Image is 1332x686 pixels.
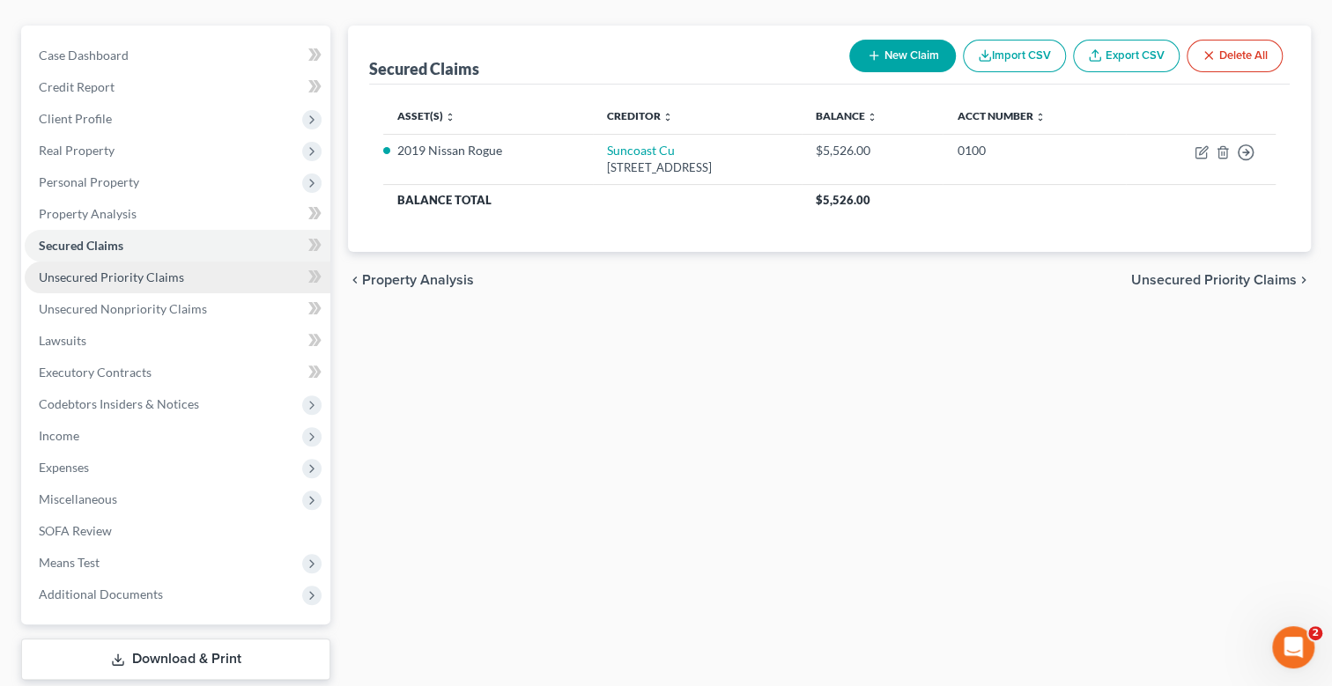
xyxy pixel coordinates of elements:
span: $5,526.00 [816,193,870,207]
button: Import CSV [963,40,1066,72]
span: Lawsuits [39,333,86,348]
a: SOFA Review [25,515,330,547]
li: 2019 Nissan Rogue [397,142,579,159]
span: Unsecured Nonpriority Claims [39,301,207,316]
a: Download & Print [21,638,330,680]
span: Secured Claims [39,238,123,253]
th: Balance Total [383,184,802,216]
span: Credit Report [39,79,115,94]
a: Credit Report [25,71,330,103]
div: [STREET_ADDRESS] [607,159,788,176]
span: Income [39,428,79,443]
div: $5,526.00 [816,142,929,159]
i: unfold_more [867,112,877,122]
i: chevron_right [1297,273,1311,287]
span: Property Analysis [39,206,137,221]
a: Case Dashboard [25,40,330,71]
span: Unsecured Priority Claims [1131,273,1297,287]
a: Creditor unfold_more [607,109,673,122]
div: 0100 [957,142,1112,159]
div: Secured Claims [369,58,479,79]
button: Delete All [1187,40,1283,72]
span: Property Analysis [362,273,474,287]
a: Property Analysis [25,198,330,230]
span: Client Profile [39,111,112,126]
iframe: Intercom live chat [1272,626,1314,668]
a: Suncoast Cu [607,143,675,158]
span: Executory Contracts [39,365,152,380]
a: Asset(s) unfold_more [397,109,455,122]
span: Additional Documents [39,586,163,601]
a: Unsecured Nonpriority Claims [25,293,330,325]
a: Balance unfold_more [816,109,877,122]
span: Unsecured Priority Claims [39,269,184,284]
span: Real Property [39,143,115,158]
span: Case Dashboard [39,48,129,63]
span: Expenses [39,460,89,475]
i: unfold_more [445,112,455,122]
i: unfold_more [1034,112,1045,122]
a: Acct Number unfold_more [957,109,1045,122]
i: unfold_more [662,112,673,122]
a: Export CSV [1073,40,1180,72]
a: Executory Contracts [25,357,330,388]
span: Miscellaneous [39,491,117,506]
a: Secured Claims [25,230,330,262]
button: chevron_left Property Analysis [348,273,474,287]
span: SOFA Review [39,523,112,538]
span: Personal Property [39,174,139,189]
i: chevron_left [348,273,362,287]
button: Unsecured Priority Claims chevron_right [1131,273,1311,287]
span: 2 [1308,626,1322,640]
a: Unsecured Priority Claims [25,262,330,293]
a: Lawsuits [25,325,330,357]
button: New Claim [849,40,956,72]
span: Means Test [39,555,100,570]
span: Codebtors Insiders & Notices [39,396,199,411]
